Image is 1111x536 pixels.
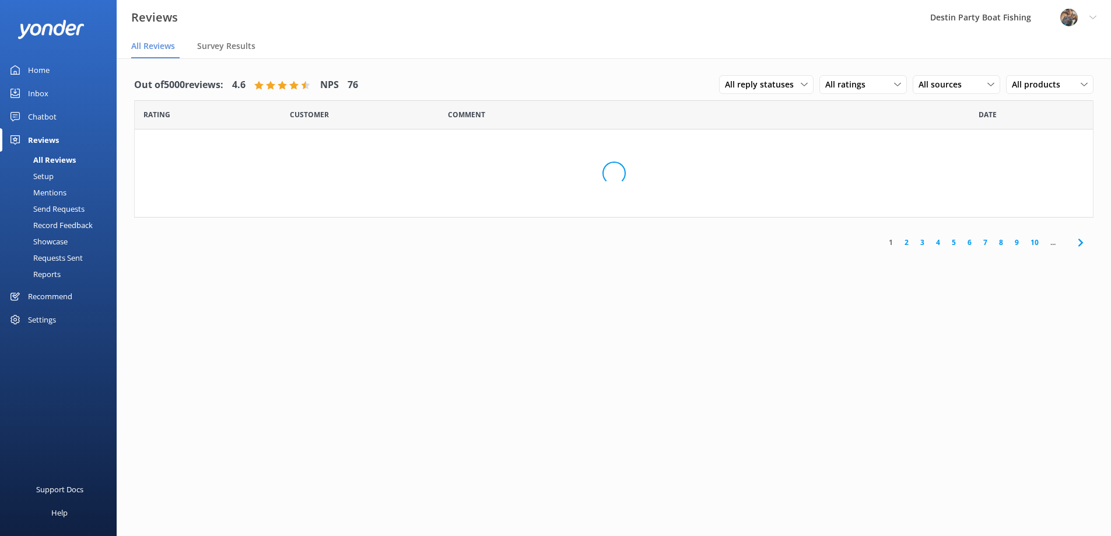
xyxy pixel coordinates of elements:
[1060,9,1078,26] img: 250-1666038197.jpg
[28,105,57,128] div: Chatbot
[919,78,969,91] span: All sources
[28,308,56,331] div: Settings
[914,237,930,248] a: 3
[7,217,93,233] div: Record Feedback
[825,78,872,91] span: All ratings
[946,237,962,248] a: 5
[7,152,117,168] a: All Reviews
[930,237,946,248] a: 4
[7,266,117,282] a: Reports
[320,78,339,93] h4: NPS
[290,109,329,120] span: Date
[134,78,223,93] h4: Out of 5000 reviews:
[448,109,485,120] span: Question
[28,82,48,105] div: Inbox
[899,237,914,248] a: 2
[28,128,59,152] div: Reviews
[197,40,255,52] span: Survey Results
[143,109,170,120] span: Date
[7,250,117,266] a: Requests Sent
[17,20,85,39] img: yonder-white-logo.png
[7,266,61,282] div: Reports
[979,109,997,120] span: Date
[7,217,117,233] a: Record Feedback
[7,184,117,201] a: Mentions
[232,78,246,93] h4: 4.6
[7,168,54,184] div: Setup
[7,250,83,266] div: Requests Sent
[993,237,1009,248] a: 8
[977,237,993,248] a: 7
[7,184,66,201] div: Mentions
[7,168,117,184] a: Setup
[28,285,72,308] div: Recommend
[1009,237,1025,248] a: 9
[51,501,68,524] div: Help
[7,233,68,250] div: Showcase
[7,233,117,250] a: Showcase
[962,237,977,248] a: 6
[348,78,358,93] h4: 76
[725,78,801,91] span: All reply statuses
[1012,78,1067,91] span: All products
[131,8,178,27] h3: Reviews
[1025,237,1045,248] a: 10
[28,58,50,82] div: Home
[131,40,175,52] span: All Reviews
[883,237,899,248] a: 1
[36,478,83,501] div: Support Docs
[1045,237,1061,248] span: ...
[7,201,85,217] div: Send Requests
[7,152,76,168] div: All Reviews
[7,201,117,217] a: Send Requests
